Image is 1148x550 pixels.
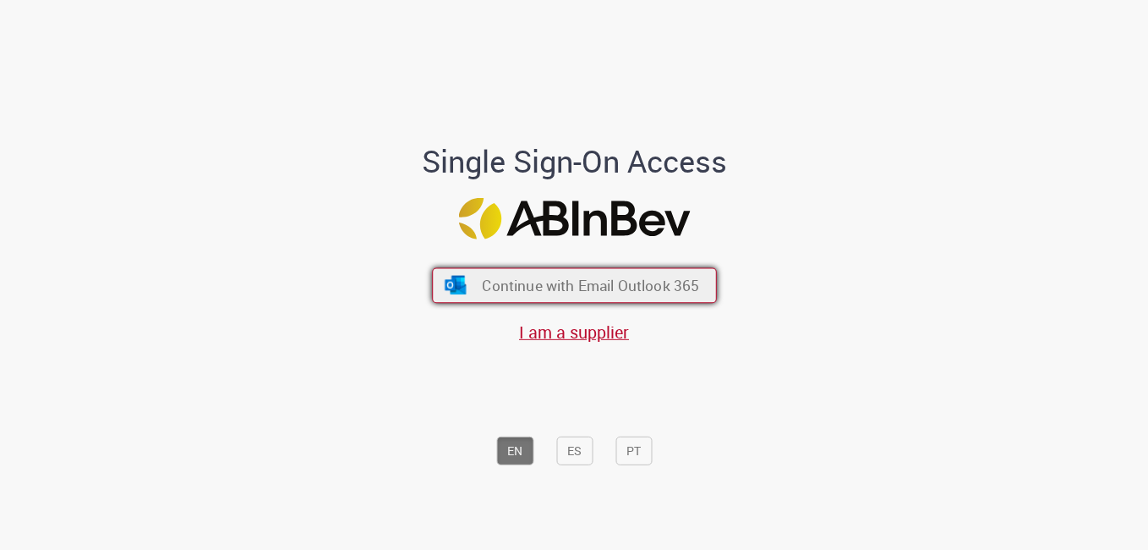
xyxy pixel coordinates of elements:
[519,321,629,344] a: I am a supplier
[496,437,533,465] button: EN
[340,144,809,178] h1: Single Sign-On Access
[443,276,467,294] img: ícone Azure/Microsoft 360
[482,276,699,295] span: Continue with Email Outlook 365
[458,198,690,239] img: Logo ABInBev
[556,437,593,465] button: ES
[432,268,717,304] button: ícone Azure/Microsoft 360 Continue with Email Outlook 365
[615,437,652,465] button: PT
